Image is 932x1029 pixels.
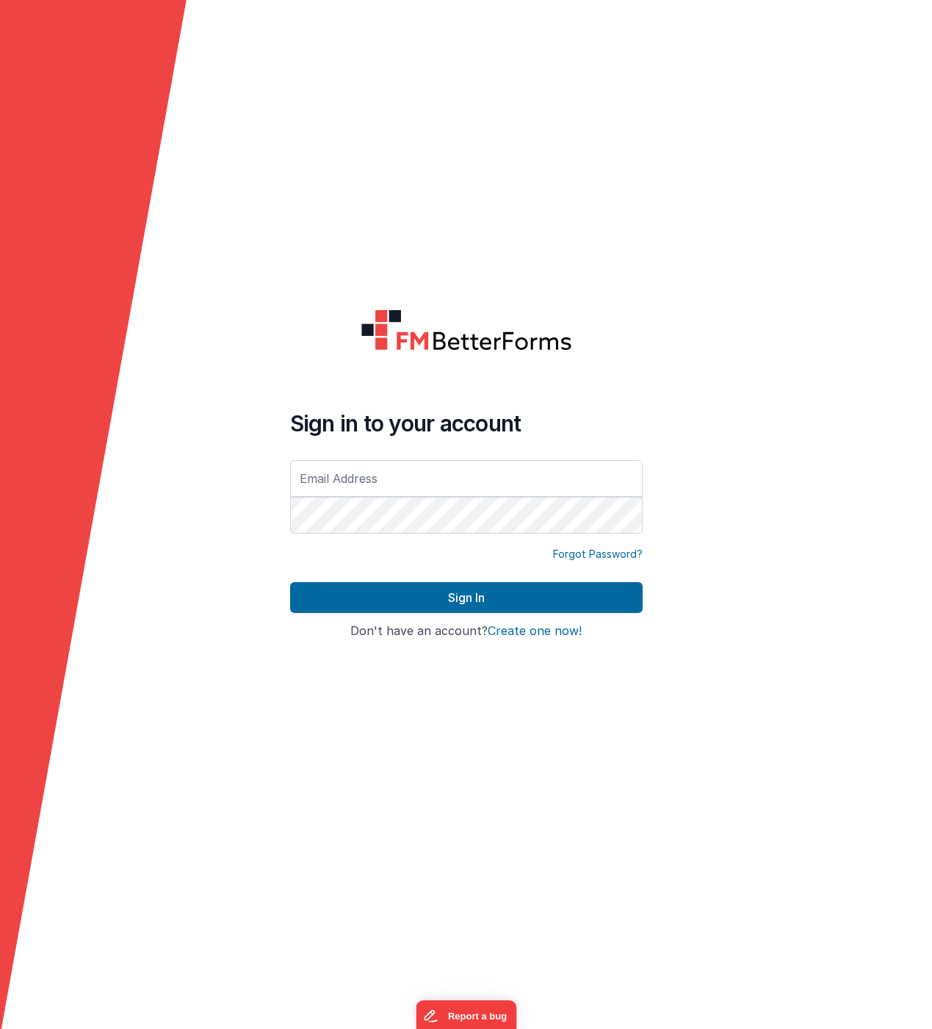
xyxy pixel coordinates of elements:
[290,410,643,437] h4: Sign in to your account
[290,625,643,638] h4: Don't have an account?
[290,582,643,613] button: Sign In
[290,460,643,497] input: Email Address
[488,625,582,638] button: Create one now!
[553,547,643,562] a: Forgot Password?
